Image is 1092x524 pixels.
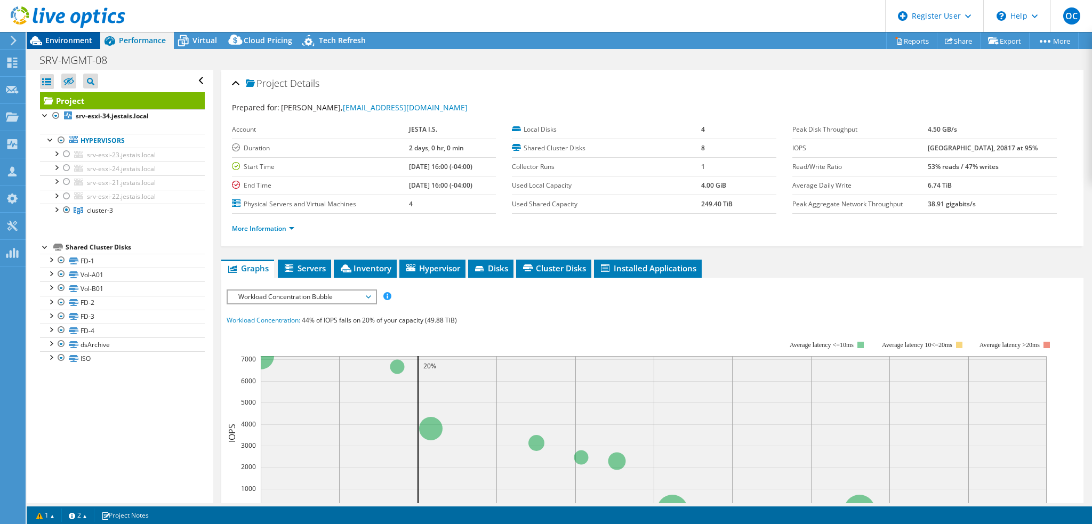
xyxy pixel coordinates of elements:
label: Account [232,124,409,135]
b: 8 [701,143,705,152]
a: srv-esxi-22.jestais.local [40,190,205,204]
span: Hypervisor [405,263,460,273]
span: Disks [473,263,508,273]
b: 4.00 GiB [701,181,726,190]
span: Workload Concentration Bubble [233,291,370,303]
span: Installed Applications [599,263,696,273]
a: Hypervisors [40,134,205,148]
label: Peak Aggregate Network Throughput [792,199,928,209]
a: Vol-A01 [40,268,205,281]
span: cluster-3 [87,206,113,215]
svg: \n [997,11,1006,21]
label: Used Local Capacity [512,180,701,191]
label: Used Shared Capacity [512,199,701,209]
a: FD-4 [40,324,205,337]
b: 6.74 TiB [928,181,952,190]
label: Shared Cluster Disks [512,143,701,154]
b: 1 [701,162,705,171]
a: Vol-B01 [40,281,205,295]
span: Project [246,78,287,89]
span: Workload Concentration: [227,316,300,325]
a: Project [40,92,205,109]
b: JESTA I.S. [409,125,437,134]
a: FD-3 [40,310,205,324]
b: 249.40 TiB [701,199,733,208]
text: 6000 [241,376,256,385]
label: Physical Servers and Virtual Machines [232,199,409,209]
a: [EMAIL_ADDRESS][DOMAIN_NAME] [343,102,468,112]
a: More Information [232,224,294,233]
span: srv-esxi-21.jestais.local [87,178,156,187]
b: 4.50 GB/s [928,125,957,134]
h1: SRV-MGMT-08 [35,54,124,66]
b: [DATE] 16:00 (-04:00) [409,162,472,171]
text: 7000 [241,354,256,364]
label: Collector Runs [512,162,701,172]
a: Reports [886,33,937,49]
b: 2 days, 0 hr, 0 min [409,143,464,152]
a: srv-esxi-21.jestais.local [40,175,205,189]
label: Read/Write Ratio [792,162,928,172]
label: IOPS [792,143,928,154]
b: 4 [701,125,705,134]
a: 2 [61,509,94,522]
a: Export [980,33,1030,49]
span: Cluster Disks [521,263,586,273]
label: Local Disks [512,124,701,135]
a: FD-1 [40,254,205,268]
b: [GEOGRAPHIC_DATA], 20817 at 95% [928,143,1038,152]
span: Environment [45,35,92,45]
span: Tech Refresh [319,35,366,45]
label: End Time [232,180,409,191]
text: 5000 [241,398,256,407]
text: IOPS [226,424,238,442]
a: dsArchive [40,337,205,351]
span: Details [290,77,319,90]
a: FD-2 [40,296,205,310]
a: srv-esxi-23.jestais.local [40,148,205,162]
text: 20% [423,361,436,370]
a: srv-esxi-34.jestais.local [40,109,205,123]
span: Inventory [339,263,391,273]
span: Cloud Pricing [244,35,292,45]
text: 2000 [241,462,256,471]
a: cluster-3 [40,204,205,217]
a: srv-esxi-24.jestais.local [40,162,205,175]
label: Start Time [232,162,409,172]
label: Prepared for: [232,102,279,112]
b: 53% reads / 47% writes [928,162,999,171]
div: Shared Cluster Disks [66,241,205,254]
a: Share [937,33,981,49]
label: Peak Disk Throughput [792,124,928,135]
a: Project Notes [94,509,156,522]
text: 3000 [241,441,256,450]
b: 38.91 gigabits/s [928,199,976,208]
span: 44% of IOPS falls on 20% of your capacity (49.88 TiB) [302,316,457,325]
tspan: Average latency <=10ms [790,341,854,349]
span: srv-esxi-23.jestais.local [87,150,156,159]
b: srv-esxi-34.jestais.local [76,111,149,120]
tspan: Average latency 10<=20ms [882,341,952,349]
span: [PERSON_NAME], [281,102,468,112]
span: Performance [119,35,166,45]
label: Duration [232,143,409,154]
a: 1 [29,509,62,522]
b: [DATE] 16:00 (-04:00) [409,181,472,190]
text: 4000 [241,420,256,429]
label: Average Daily Write [792,180,928,191]
span: OC [1063,7,1080,25]
span: srv-esxi-22.jestais.local [87,192,156,201]
a: ISO [40,351,205,365]
text: 1000 [241,484,256,493]
a: More [1029,33,1079,49]
span: srv-esxi-24.jestais.local [87,164,156,173]
span: Graphs [227,263,269,273]
span: Virtual [192,35,217,45]
b: 4 [409,199,413,208]
text: Average latency >20ms [979,341,1039,349]
span: Servers [283,263,326,273]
